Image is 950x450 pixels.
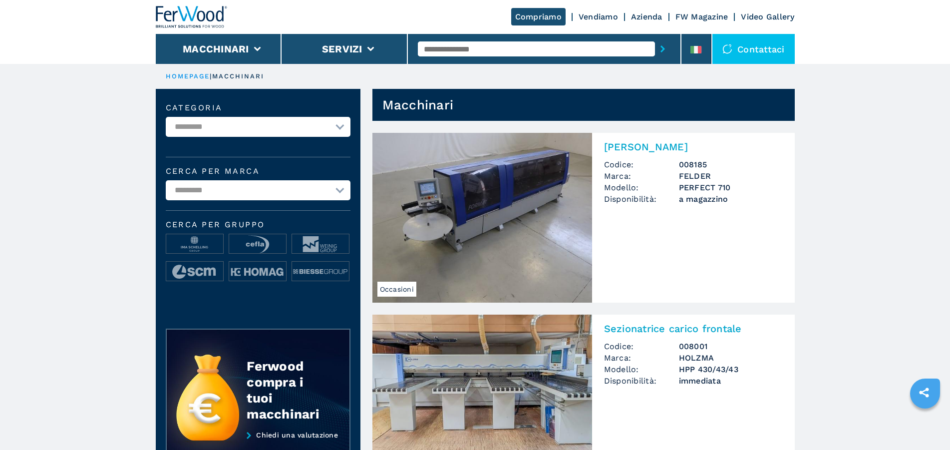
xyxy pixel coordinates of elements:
[382,97,454,113] h1: Macchinari
[372,133,592,303] img: Bordatrice Singola FELDER PERFECT 710
[166,221,350,229] span: Cerca per Gruppo
[377,282,416,297] span: Occasioni
[679,364,783,375] h3: HPP 430/43/43
[604,375,679,387] span: Disponibilità:
[604,341,679,352] span: Codice:
[229,262,286,282] img: image
[722,44,732,54] img: Contattaci
[166,167,350,175] label: Cerca per marca
[292,262,349,282] img: image
[604,323,783,335] h2: Sezionatrice carico frontale
[604,364,679,375] span: Modello:
[166,72,210,80] a: HOMEPAGE
[712,34,795,64] div: Contattaci
[908,405,943,443] iframe: Chat
[292,234,349,254] img: image
[604,182,679,193] span: Modello:
[210,72,212,80] span: |
[322,43,362,55] button: Servizi
[604,352,679,364] span: Marca:
[604,141,783,153] h2: [PERSON_NAME]
[166,104,350,112] label: Categoria
[912,380,937,405] a: sharethis
[156,6,228,28] img: Ferwood
[604,159,679,170] span: Codice:
[679,170,783,182] h3: FELDER
[579,12,618,21] a: Vendiamo
[631,12,662,21] a: Azienda
[679,375,783,387] span: immediata
[229,234,286,254] img: image
[511,8,566,25] a: Compriamo
[166,234,223,254] img: image
[655,37,670,60] button: submit-button
[679,182,783,193] h3: PERFECT 710
[675,12,728,21] a: FW Magazine
[183,43,249,55] button: Macchinari
[679,159,783,170] h3: 008185
[679,341,783,352] h3: 008001
[166,262,223,282] img: image
[741,12,794,21] a: Video Gallery
[247,358,329,422] div: Ferwood compra i tuoi macchinari
[212,72,265,81] p: macchinari
[679,352,783,364] h3: HOLZMA
[604,193,679,205] span: Disponibilità:
[372,133,795,303] a: Bordatrice Singola FELDER PERFECT 710Occasioni[PERSON_NAME]Codice:008185Marca:FELDERModello:PERFE...
[604,170,679,182] span: Marca:
[679,193,783,205] span: a magazzino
